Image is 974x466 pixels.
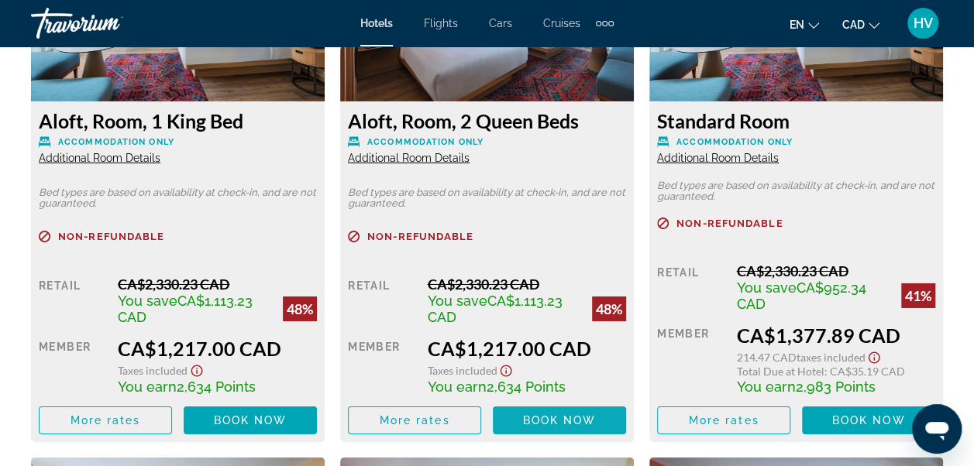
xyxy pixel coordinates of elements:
[39,109,317,132] h3: Aloft, Room, 1 King Bed
[118,364,188,377] span: Taxes included
[58,231,164,242] span: Non-refundable
[39,187,317,209] p: Bed types are based on availability at check-in, and are not guaranteed.
[427,337,626,360] div: CA$1,217.00 CAD
[736,351,796,364] span: 214.47 CAD
[736,365,935,378] div: : CA$35.19 CAD
[424,17,458,29] a: Flights
[118,337,317,360] div: CA$1,217.00 CAD
[427,293,487,309] span: You save
[39,276,106,325] div: Retail
[736,379,795,395] span: You earn
[842,19,865,31] span: CAD
[657,152,779,164] span: Additional Room Details
[657,109,935,132] h3: Standard Room
[367,137,484,147] span: Accommodation Only
[283,296,317,321] div: 48%
[901,283,935,308] div: 41%
[592,296,626,321] div: 48%
[865,347,883,365] button: Show Taxes and Fees disclaimer
[367,231,473,242] span: Non-refundable
[427,293,562,325] span: CA$1,113.23 CAD
[497,360,515,378] button: Show Taxes and Fees disclaimer
[348,109,626,132] h3: Aloft, Room, 2 Queen Beds
[489,17,512,29] a: Cars
[657,180,935,202] p: Bed types are based on availability at check-in, and are not guaranteed.
[427,364,497,377] span: Taxes included
[31,3,186,43] a: Travorium
[348,337,415,395] div: Member
[39,406,172,434] button: More rates
[736,365,824,378] span: Total Due at Hotel
[543,17,580,29] a: Cruises
[790,13,819,36] button: Change language
[118,293,177,309] span: You save
[842,13,879,36] button: Change currency
[657,262,724,312] div: Retail
[790,19,804,31] span: en
[523,414,597,427] span: Book now
[380,414,450,427] span: More rates
[58,137,174,147] span: Accommodation Only
[796,351,865,364] span: Taxes included
[177,379,256,395] span: 2,634 Points
[39,152,160,164] span: Additional Room Details
[736,279,866,312] span: CA$952.34 CAD
[736,324,935,347] div: CA$1,377.89 CAD
[348,152,470,164] span: Additional Room Details
[903,7,943,39] button: User Menu
[118,379,177,395] span: You earn
[118,293,253,325] span: CA$1,113.23 CAD
[348,276,415,325] div: Retail
[214,414,287,427] span: Book now
[795,379,875,395] span: 2,983 Points
[348,406,481,434] button: More rates
[802,406,935,434] button: Book now
[914,15,933,31] span: HV
[832,414,906,427] span: Book now
[736,279,796,296] span: You save
[736,262,935,279] div: CA$2,330.23 CAD
[348,187,626,209] p: Bed types are based on availability at check-in, and are not guaranteed.
[486,379,565,395] span: 2,634 Points
[689,414,759,427] span: More rates
[118,276,317,293] div: CA$2,330.23 CAD
[493,406,626,434] button: Book now
[427,379,486,395] span: You earn
[912,404,962,454] iframe: Button to launch messaging window
[360,17,393,29] a: Hotels
[188,360,206,378] button: Show Taxes and Fees disclaimer
[39,337,106,395] div: Member
[184,406,317,434] button: Book now
[676,137,793,147] span: Accommodation Only
[596,11,614,36] button: Extra navigation items
[657,324,724,395] div: Member
[657,406,790,434] button: More rates
[71,414,141,427] span: More rates
[676,218,783,228] span: Non-refundable
[427,276,626,293] div: CA$2,330.23 CAD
